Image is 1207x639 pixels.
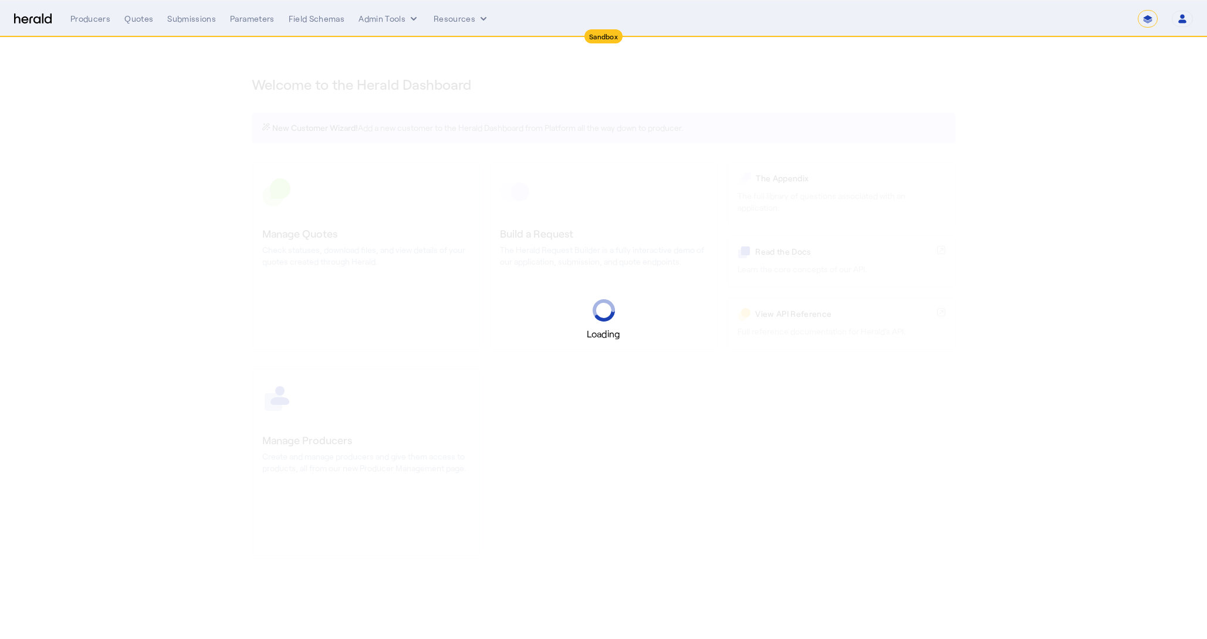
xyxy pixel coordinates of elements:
button: internal dropdown menu [359,13,420,25]
div: Sandbox [584,29,623,43]
div: Field Schemas [289,13,345,25]
button: Resources dropdown menu [434,13,489,25]
div: Submissions [167,13,216,25]
div: Parameters [230,13,275,25]
img: Herald Logo [14,13,52,25]
div: Producers [70,13,110,25]
div: Quotes [124,13,153,25]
